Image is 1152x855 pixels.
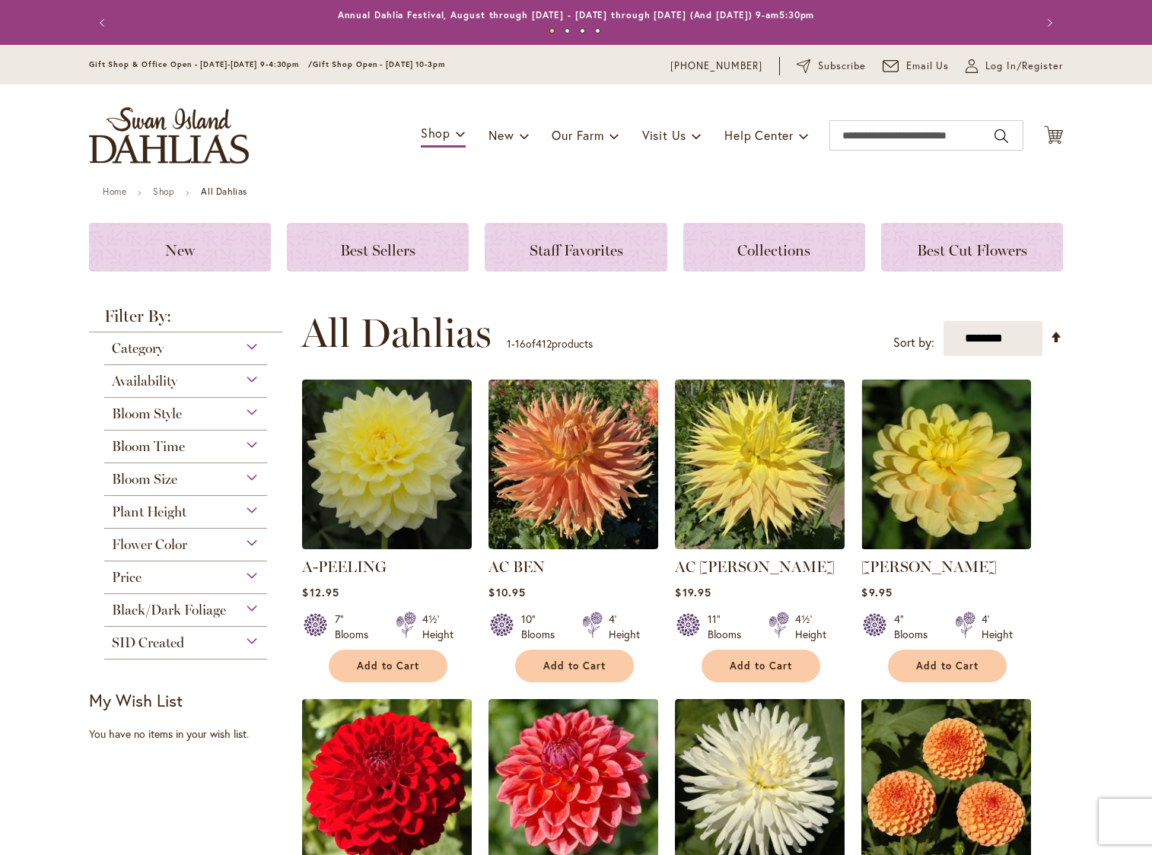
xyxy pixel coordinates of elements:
[112,602,226,618] span: Black/Dark Foliage
[302,380,472,549] img: A-Peeling
[881,223,1063,272] a: Best Cut Flowers
[861,380,1031,549] img: AHOY MATEY
[737,241,810,259] span: Collections
[795,612,826,642] div: 4½' Height
[112,438,185,455] span: Bloom Time
[861,585,892,599] span: $9.95
[888,650,1007,682] button: Add to Cart
[201,186,247,197] strong: All Dahlias
[488,538,658,552] a: AC BEN
[89,308,282,332] strong: Filter By:
[708,612,750,642] div: 11" Blooms
[702,650,820,682] button: Add to Cart
[675,558,835,576] a: AC [PERSON_NAME]
[165,241,195,259] span: New
[89,223,271,272] a: New
[488,380,658,549] img: AC BEN
[906,59,950,74] span: Email Us
[985,59,1063,74] span: Log In/Register
[565,28,570,33] button: 2 of 4
[515,650,634,682] button: Add to Cart
[89,8,119,38] button: Previous
[335,612,377,642] div: 7" Blooms
[549,28,555,33] button: 1 of 4
[112,373,177,389] span: Availability
[287,223,469,272] a: Best Sellers
[818,59,866,74] span: Subscribe
[675,585,711,599] span: $19.95
[595,28,600,33] button: 4 of 4
[357,660,419,672] span: Add to Cart
[112,634,184,651] span: SID Created
[530,241,623,259] span: Staff Favorites
[112,504,186,520] span: Plant Height
[861,558,997,576] a: [PERSON_NAME]
[153,186,174,197] a: Shop
[1033,8,1063,38] button: Next
[982,612,1013,642] div: 4' Height
[302,538,472,552] a: A-Peeling
[112,569,142,586] span: Price
[112,405,182,422] span: Bloom Style
[422,612,453,642] div: 4½' Height
[966,59,1063,74] a: Log In/Register
[515,336,526,351] span: 16
[112,536,187,553] span: Flower Color
[338,9,815,21] a: Annual Dahlia Festival, August through [DATE] - [DATE] through [DATE] (And [DATE]) 9-am5:30pm
[916,660,979,672] span: Add to Cart
[112,340,164,357] span: Category
[521,612,564,642] div: 10" Blooms
[313,59,445,69] span: Gift Shop Open - [DATE] 10-3pm
[302,558,387,576] a: A-PEELING
[488,585,525,599] span: $10.95
[536,336,552,351] span: 412
[580,28,585,33] button: 3 of 4
[340,241,415,259] span: Best Sellers
[642,127,686,143] span: Visit Us
[670,59,762,74] a: [PHONE_NUMBER]
[797,59,866,74] a: Subscribe
[103,186,126,197] a: Home
[675,380,845,549] img: AC Jeri
[893,329,934,357] label: Sort by:
[609,612,640,642] div: 4' Height
[329,650,447,682] button: Add to Cart
[730,660,792,672] span: Add to Cart
[861,538,1031,552] a: AHOY MATEY
[112,471,177,488] span: Bloom Size
[485,223,667,272] a: Staff Favorites
[89,107,249,164] a: store logo
[894,612,937,642] div: 4" Blooms
[89,726,292,742] div: You have no items in your wish list.
[683,223,865,272] a: Collections
[507,336,511,351] span: 1
[507,332,593,356] p: - of products
[724,127,794,143] span: Help Center
[89,689,183,711] strong: My Wish List
[421,125,450,141] span: Shop
[301,310,492,356] span: All Dahlias
[89,59,313,69] span: Gift Shop & Office Open - [DATE]-[DATE] 9-4:30pm /
[917,241,1027,259] span: Best Cut Flowers
[543,660,606,672] span: Add to Cart
[552,127,603,143] span: Our Farm
[488,127,514,143] span: New
[675,538,845,552] a: AC Jeri
[883,59,950,74] a: Email Us
[302,585,339,599] span: $12.95
[488,558,545,576] a: AC BEN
